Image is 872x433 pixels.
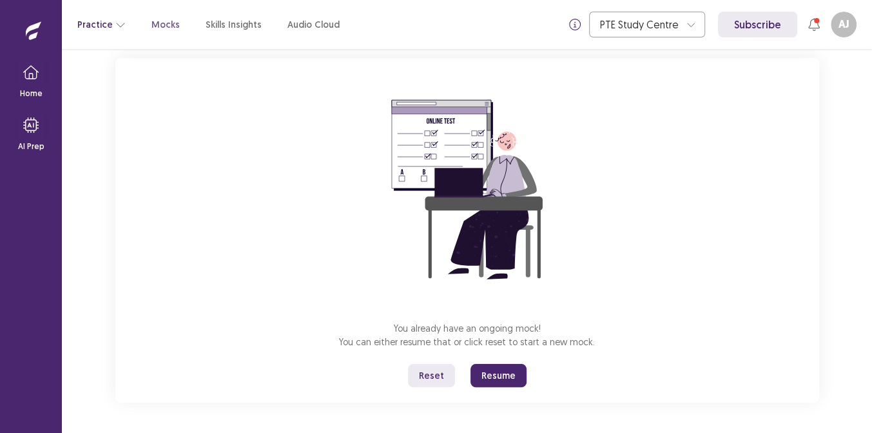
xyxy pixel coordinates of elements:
a: Skills Insights [206,18,262,32]
p: You already have an ongoing mock! You can either resume that or click reset to start a new mock. [339,321,595,348]
p: Home [20,88,43,99]
a: Mocks [151,18,180,32]
button: AJ [831,12,857,37]
a: Subscribe [718,12,797,37]
button: info [563,13,586,36]
a: Audio Cloud [287,18,340,32]
p: AI Prep [18,141,44,152]
button: Resume [470,364,527,387]
img: attend-mock [351,74,583,306]
button: Practice [77,13,126,36]
div: PTE Study Centre [600,12,680,37]
button: Reset [408,364,455,387]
